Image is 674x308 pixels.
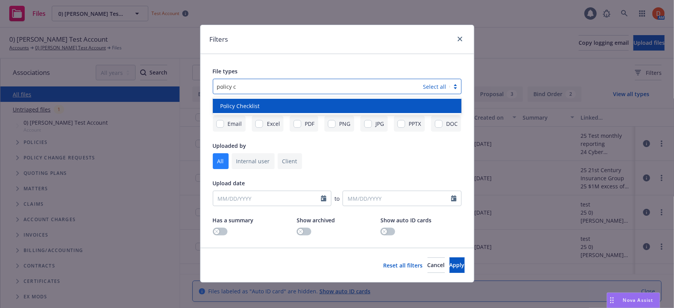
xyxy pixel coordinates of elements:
span: Has a summary [213,217,254,224]
button: Apply [450,257,465,273]
span: Policy Checklist [221,102,260,110]
input: MM/DD/YYYY [213,191,332,206]
span: Upload date [213,179,245,187]
span: Apply [450,261,465,269]
input: MM/DD/YYYY [343,191,462,206]
a: Select all [423,83,447,90]
span: Uploaded by [213,142,246,149]
span: Cancel [428,261,445,269]
span: Email [227,120,242,128]
span: Show auto ID cards [380,217,431,224]
div: Drag to move [607,293,617,308]
span: File types [213,68,238,75]
h1: Filters [210,34,228,44]
span: DOC [446,120,458,128]
span: Excel [267,120,280,128]
span: PNG [340,120,351,128]
span: Show archived [297,217,335,224]
span: JPG [375,120,384,128]
span: PDF [305,120,314,128]
span: PPTX [409,120,421,128]
span: to [334,195,340,203]
a: Reset all filters [384,261,423,269]
button: Nova Assist [607,293,660,308]
a: close [455,34,465,44]
button: Cancel [428,257,445,273]
span: Nova Assist [623,297,654,303]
